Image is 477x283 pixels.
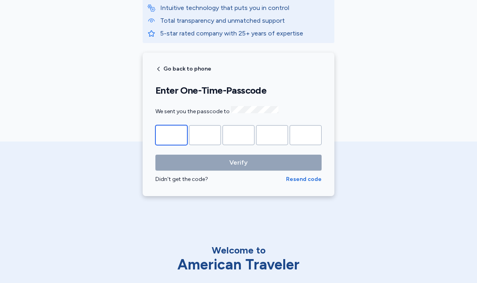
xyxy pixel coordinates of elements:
p: 5-star rated company with 25+ years of expertise [160,29,330,38]
p: Total transparency and unmatched support [160,16,330,26]
span: Go back to phone [163,66,211,72]
h1: Enter One-Time-Passcode [155,85,322,96]
span: Verify [229,158,248,167]
input: Please enter OTP character 5 [290,125,322,145]
button: Go back to phone [155,66,211,72]
p: Intuitive technology that puts you in control [160,3,330,13]
span: We sent you the passcode to [155,108,278,115]
input: Please enter OTP character 1 [155,125,187,145]
input: Please enter OTP character 3 [223,125,254,145]
button: Verify [155,155,322,171]
button: Resend code [286,175,322,183]
div: Didn't get the code? [155,175,286,183]
div: American Traveler [155,257,322,273]
input: Please enter OTP character 2 [189,125,221,145]
div: Welcome to [155,244,322,257]
input: Please enter OTP character 4 [256,125,288,145]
